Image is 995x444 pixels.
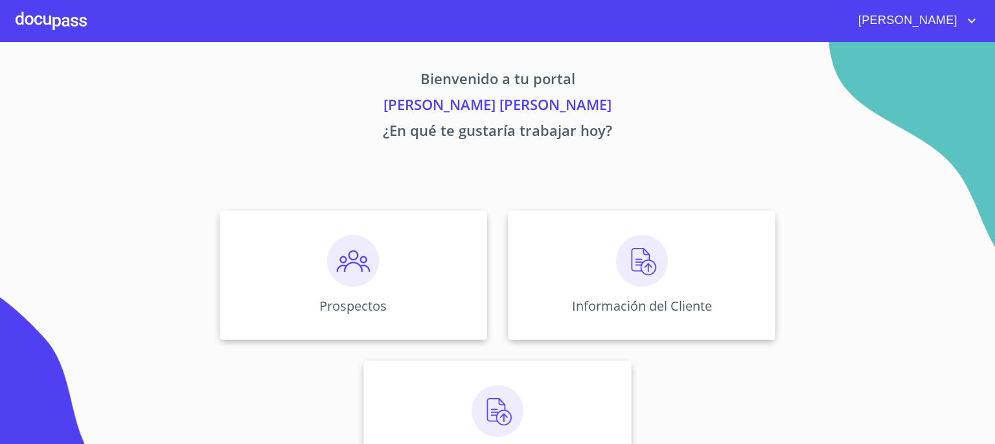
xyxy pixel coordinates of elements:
img: carga.png [472,385,523,437]
p: [PERSON_NAME] [PERSON_NAME] [98,94,897,120]
p: Bienvenido a tu portal [98,68,897,94]
img: prospectos.png [327,235,379,287]
img: carga.png [616,235,668,287]
p: ¿En qué te gustaría trabajar hoy? [98,120,897,146]
p: Prospectos [319,297,387,315]
span: [PERSON_NAME] [849,10,964,31]
button: account of current user [849,10,979,31]
p: Información del Cliente [572,297,712,315]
